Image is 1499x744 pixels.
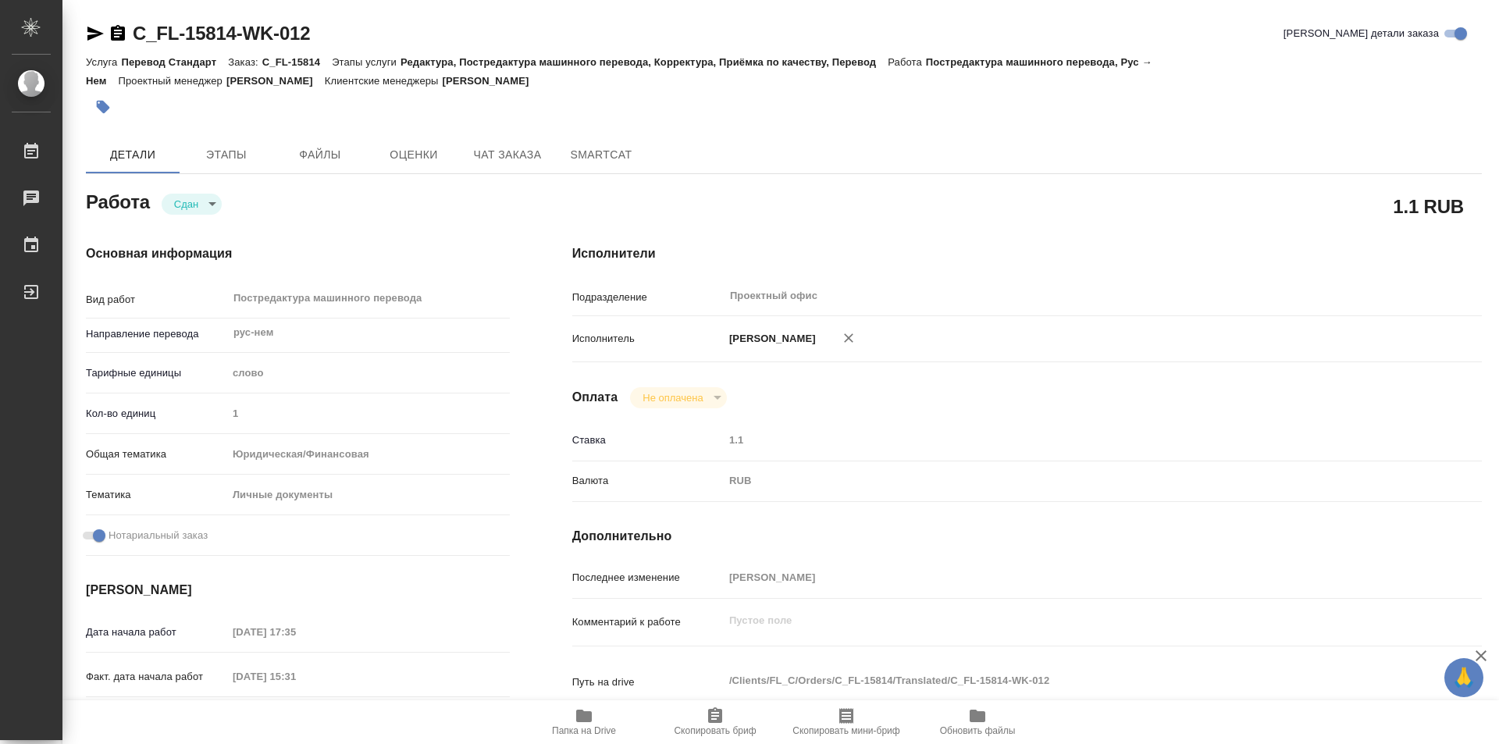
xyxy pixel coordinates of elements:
span: Папка на Drive [552,725,616,736]
h4: Основная информация [86,244,510,263]
div: Сдан [162,194,222,215]
span: 🙏 [1451,661,1477,694]
button: Добавить тэг [86,90,120,124]
p: Вид работ [86,292,227,308]
p: Клиентские менеджеры [325,75,443,87]
p: Работа [888,56,926,68]
input: Пустое поле [724,429,1406,451]
p: Услуга [86,56,121,68]
p: Факт. дата начала работ [86,669,227,685]
p: Дата начала работ [86,625,227,640]
div: Юридическая/Финансовая [227,441,510,468]
a: C_FL-15814-WK-012 [133,23,310,44]
div: Личные документы [227,482,510,508]
button: Скопировать ссылку [109,24,127,43]
span: Нотариальный заказ [109,528,208,543]
h4: Дополнительно [572,527,1482,546]
div: RUB [724,468,1406,494]
p: [PERSON_NAME] [724,331,816,347]
span: Файлы [283,145,358,165]
input: Пустое поле [227,621,364,643]
p: C_FL-15814 [262,56,332,68]
span: Обновить файлы [940,725,1016,736]
span: SmartCat [564,145,639,165]
button: 🙏 [1444,658,1483,697]
div: Сдан [630,387,726,408]
span: Этапы [189,145,264,165]
span: [PERSON_NAME] детали заказа [1284,26,1439,41]
button: Скопировать мини-бриф [781,700,912,744]
button: Скопировать бриф [650,700,781,744]
p: Общая тематика [86,447,227,462]
p: Проектный менеджер [118,75,226,87]
p: Последнее изменение [572,570,724,586]
h4: [PERSON_NAME] [86,581,510,600]
p: Исполнитель [572,331,724,347]
div: слово [227,360,510,386]
p: Тарифные единицы [86,365,227,381]
span: Скопировать бриф [674,725,756,736]
p: Направление перевода [86,326,227,342]
p: Валюта [572,473,724,489]
h2: 1.1 RUB [1393,193,1464,219]
span: Чат заказа [470,145,545,165]
span: Оценки [376,145,451,165]
span: Скопировать мини-бриф [792,725,899,736]
button: Сдан [169,198,203,211]
span: Детали [95,145,170,165]
button: Не оплачена [638,391,707,404]
textarea: /Clients/FL_C/Orders/C_FL-15814/Translated/C_FL-15814-WK-012 [724,667,1406,694]
button: Папка на Drive [518,700,650,744]
input: Пустое поле [227,665,364,688]
button: Обновить файлы [912,700,1043,744]
button: Удалить исполнителя [831,321,866,355]
p: Ставка [572,433,724,448]
p: Перевод Стандарт [121,56,228,68]
p: Редактура, Постредактура машинного перевода, Корректура, Приёмка по качеству, Перевод [401,56,888,68]
h2: Работа [86,187,150,215]
button: Скопировать ссылку для ЯМессенджера [86,24,105,43]
h4: Исполнители [572,244,1482,263]
p: Этапы услуги [332,56,401,68]
p: Кол-во единиц [86,406,227,422]
p: Подразделение [572,290,724,305]
p: [PERSON_NAME] [226,75,325,87]
h4: Оплата [572,388,618,407]
input: Пустое поле [724,566,1406,589]
p: Путь на drive [572,675,724,690]
p: Комментарий к работе [572,614,724,630]
p: Заказ: [228,56,262,68]
p: Тематика [86,487,227,503]
input: Пустое поле [227,402,510,425]
p: [PERSON_NAME] [443,75,541,87]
